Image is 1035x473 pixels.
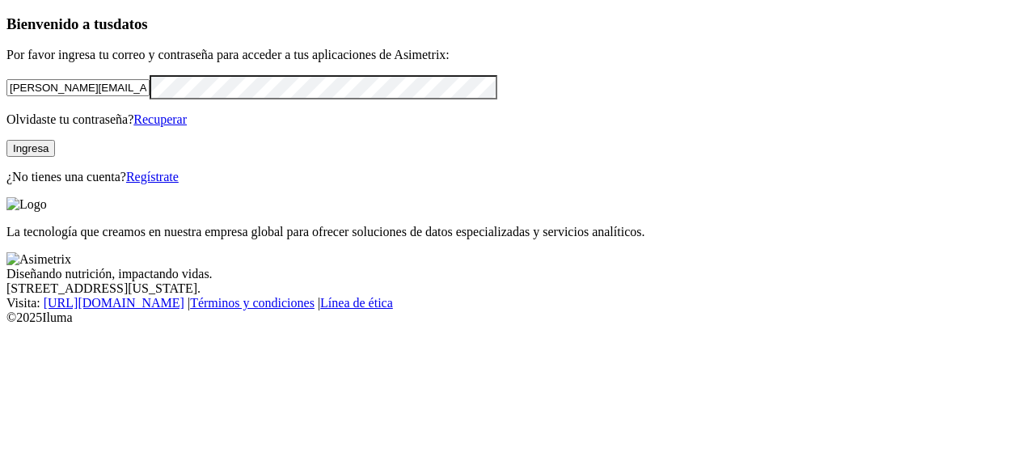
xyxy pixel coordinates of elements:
[113,15,148,32] span: datos
[6,197,47,212] img: Logo
[6,112,1029,127] p: Olvidaste tu contraseña?
[190,296,315,310] a: Términos y condiciones
[6,48,1029,62] p: Por favor ingresa tu correo y contraseña para acceder a tus aplicaciones de Asimetrix:
[133,112,187,126] a: Recuperar
[6,252,71,267] img: Asimetrix
[6,170,1029,184] p: ¿No tienes una cuenta?
[320,296,393,310] a: Línea de ética
[6,79,150,96] input: Tu correo
[6,140,55,157] button: Ingresa
[126,170,179,184] a: Regístrate
[6,281,1029,296] div: [STREET_ADDRESS][US_STATE].
[6,267,1029,281] div: Diseñando nutrición, impactando vidas.
[6,225,1029,239] p: La tecnología que creamos en nuestra empresa global para ofrecer soluciones de datos especializad...
[6,310,1029,325] div: © 2025 Iluma
[6,15,1029,33] h3: Bienvenido a tus
[44,296,184,310] a: [URL][DOMAIN_NAME]
[6,296,1029,310] div: Visita : | |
